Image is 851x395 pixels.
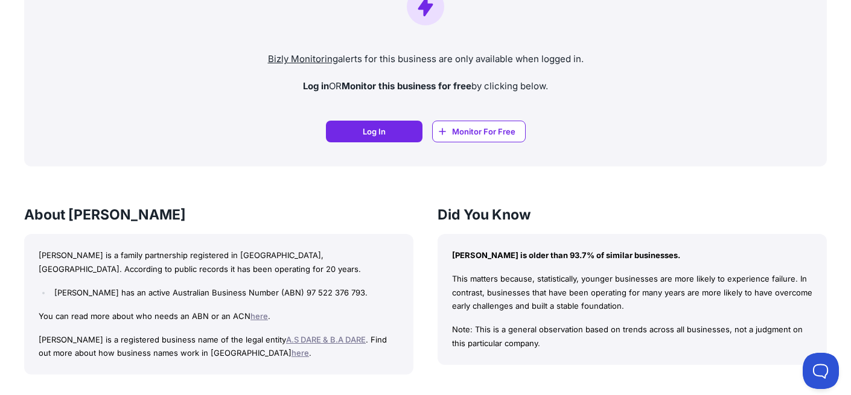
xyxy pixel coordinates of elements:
[452,125,515,137] span: Monitor For Free
[292,348,309,358] a: here
[286,335,366,344] a: A.S DARE & B.A DARE
[250,311,268,321] a: here
[432,121,526,142] a: Monitor For Free
[303,80,329,92] strong: Log in
[268,53,338,65] a: Bizly Monitoring
[438,205,827,224] h3: Did You Know
[363,125,386,137] span: Log In
[34,52,817,66] p: alerts for this business are only available when logged in.
[39,248,399,276] p: [PERSON_NAME] is a family partnership registered in [GEOGRAPHIC_DATA], [GEOGRAPHIC_DATA]. Accordi...
[452,272,812,313] p: This matters because, statistically, younger businesses are more likely to experience failure. In...
[24,205,413,224] h3: About [PERSON_NAME]
[39,309,399,323] p: You can read more about who needs an ABN or an ACN .
[452,323,812,350] p: Note: This is a general observation based on trends across all businesses, not a judgment on this...
[452,248,812,262] p: [PERSON_NAME] is older than 93.7% of similar businesses.
[51,286,399,300] li: [PERSON_NAME] has an active Australian Business Number (ABN) 97 522 376 793.
[803,353,839,389] iframe: Toggle Customer Support
[39,333,399,361] p: [PERSON_NAME] is a registered business name of the legal entity . Find out more about how busines...
[34,80,817,93] p: OR by clicking below.
[326,121,422,142] a: Log In
[342,80,471,92] strong: Monitor this business for free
